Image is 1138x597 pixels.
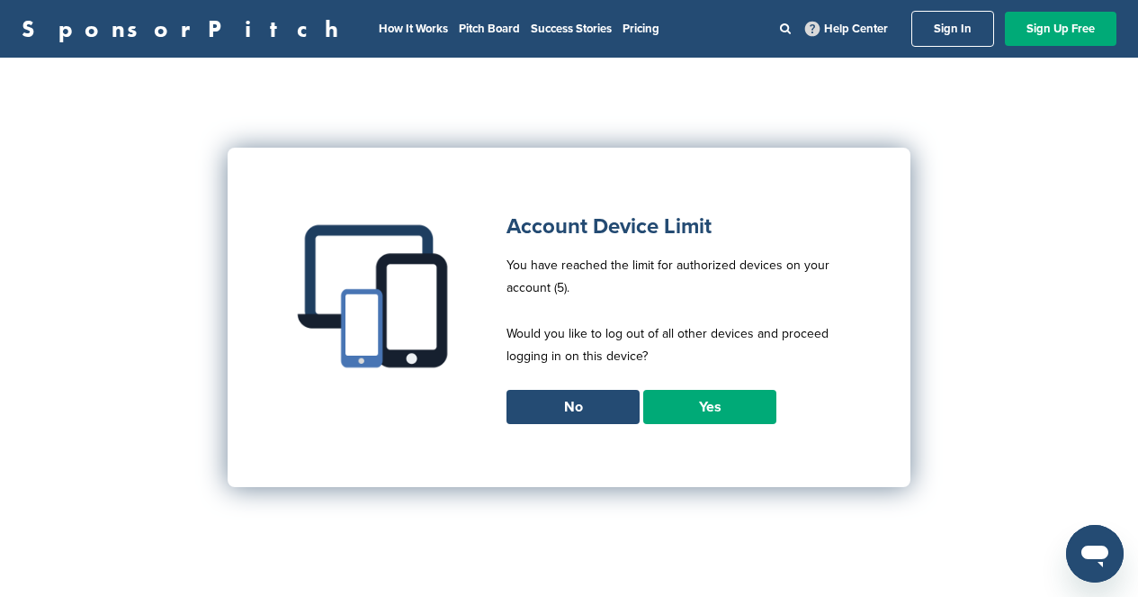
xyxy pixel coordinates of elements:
[459,22,520,36] a: Pitch Board
[802,18,892,40] a: Help Center
[643,390,776,424] a: Yes
[379,22,448,36] a: How It Works
[22,17,350,41] a: SponsorPitch
[623,22,659,36] a: Pricing
[506,211,847,243] h1: Account Device Limit
[911,11,994,47] a: Sign In
[506,390,640,424] a: No
[531,22,612,36] a: Success Stories
[506,254,847,390] p: You have reached the limit for authorized devices on your account (5). Would you like to log out ...
[1005,12,1116,46] a: Sign Up Free
[291,211,461,382] img: Multiple devices
[1066,525,1124,583] iframe: Button to launch messaging window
